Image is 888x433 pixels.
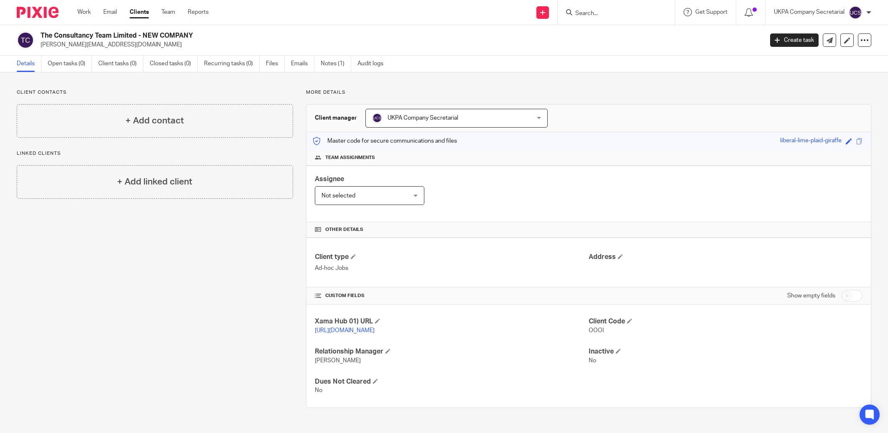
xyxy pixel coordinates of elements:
[357,56,390,72] a: Audit logs
[695,9,727,15] span: Get Support
[41,31,614,40] h2: The Consultancy Team Limited - NEW COMPANY
[315,264,589,272] p: Ad-hoc Jobs
[315,387,322,393] span: No
[48,56,92,72] a: Open tasks (0)
[315,114,357,122] h3: Client manager
[315,253,589,261] h4: Client type
[291,56,314,72] a: Emails
[315,292,589,299] h4: CUSTOM FIELDS
[315,176,344,182] span: Assignee
[17,56,41,72] a: Details
[17,150,293,157] p: Linked clients
[325,226,363,233] span: Other details
[770,33,819,47] a: Create task
[574,10,650,18] input: Search
[325,154,375,161] span: Team assignments
[306,89,871,96] p: More details
[849,6,862,19] img: svg%3E
[315,377,589,386] h4: Dues Not Cleared
[589,317,862,326] h4: Client Code
[372,113,382,123] img: svg%3E
[161,8,175,16] a: Team
[315,358,361,364] span: [PERSON_NAME]
[204,56,260,72] a: Recurring tasks (0)
[41,41,758,49] p: [PERSON_NAME][EMAIL_ADDRESS][DOMAIN_NAME]
[98,56,143,72] a: Client tasks (0)
[589,253,862,261] h4: Address
[589,358,596,364] span: No
[322,193,355,199] span: Not selected
[315,347,589,356] h4: Relationship Manager
[315,328,375,333] a: [URL][DOMAIN_NAME]
[103,8,117,16] a: Email
[787,292,835,300] label: Show empty fields
[117,175,192,188] h4: + Add linked client
[313,137,457,145] p: Master code for secure communications and files
[17,89,293,96] p: Client contacts
[266,56,285,72] a: Files
[321,56,351,72] a: Notes (1)
[125,114,184,127] h4: + Add contact
[315,317,589,326] h4: Xama Hub 01) URL
[388,115,458,121] span: UKPA Company Secretarial
[17,7,59,18] img: Pixie
[774,8,845,16] p: UKPA Company Secretarial
[130,8,149,16] a: Clients
[188,8,209,16] a: Reports
[150,56,198,72] a: Closed tasks (0)
[589,347,862,356] h4: Inactive
[17,31,34,49] img: svg%3E
[77,8,91,16] a: Work
[780,136,842,146] div: liberal-lime-plaid-giraffe
[589,328,604,333] span: OOOI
